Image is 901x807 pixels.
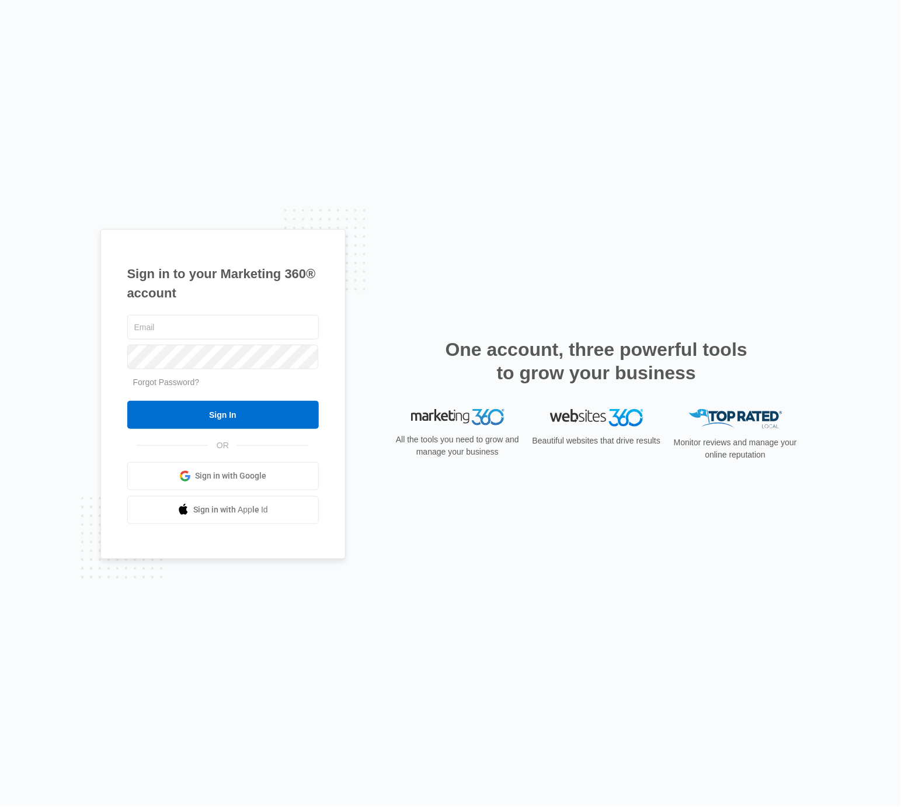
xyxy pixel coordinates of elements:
[127,496,319,524] a: Sign in with Apple Id
[133,377,200,387] a: Forgot Password?
[127,264,319,303] h1: Sign in to your Marketing 360® account
[411,409,505,425] img: Marketing 360
[208,439,237,452] span: OR
[127,462,319,490] a: Sign in with Google
[193,504,268,516] span: Sign in with Apple Id
[550,409,643,426] img: Websites 360
[442,338,752,385] h2: One account, three powerful tools to grow your business
[670,437,801,461] p: Monitor reviews and manage your online reputation
[392,434,523,458] p: All the tools you need to grow and manage your business
[195,470,266,482] span: Sign in with Google
[127,401,319,429] input: Sign In
[127,315,319,340] input: Email
[689,409,782,428] img: Top Rated Local
[531,435,662,447] p: Beautiful websites that drive results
